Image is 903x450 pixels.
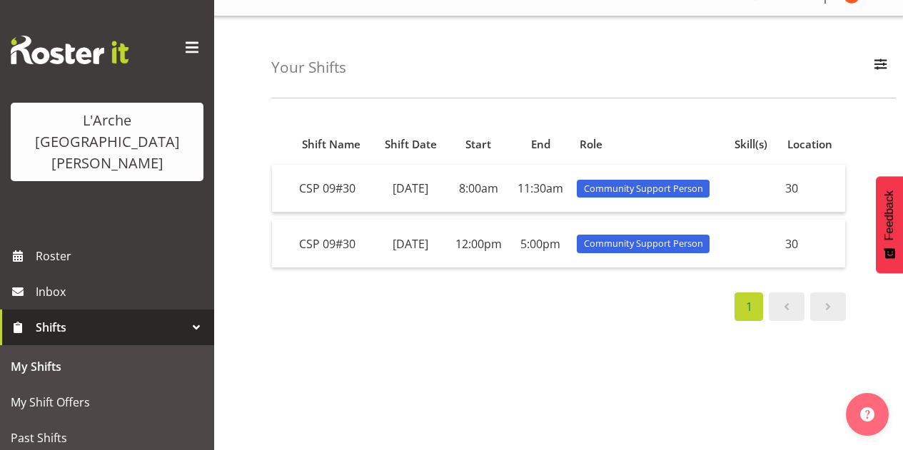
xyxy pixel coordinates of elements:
[271,59,346,76] h4: Your Shifts
[448,220,510,267] td: 12:00pm
[11,427,203,449] span: Past Shifts
[36,281,207,302] span: Inbox
[4,349,211,384] a: My Shifts
[11,392,203,413] span: My Shift Offers
[4,384,211,420] a: My Shift Offers
[374,220,448,267] td: [DATE]
[510,220,571,267] td: 5:00pm
[584,237,703,250] span: Community Support Person
[787,136,837,153] div: Location
[518,136,563,153] div: End
[876,176,903,273] button: Feedback - Show survey
[580,136,719,153] div: Role
[293,220,374,267] td: CSP 09#30
[25,110,189,174] div: L'Arche [GEOGRAPHIC_DATA][PERSON_NAME]
[382,136,439,153] div: Shift Date
[780,165,845,213] td: 30
[448,165,510,213] td: 8:00am
[36,245,207,267] span: Roster
[866,52,896,83] button: Filter Employees
[510,165,571,213] td: 11:30am
[860,407,874,421] img: help-xxl-2.png
[584,182,703,195] span: Community Support Person
[302,136,366,153] div: Shift Name
[455,136,501,153] div: Start
[293,165,374,213] td: CSP 09#30
[11,36,128,64] img: Rosterit website logo
[36,317,186,338] span: Shifts
[11,356,203,377] span: My Shifts
[780,220,845,267] td: 30
[735,136,771,153] div: Skill(s)
[883,190,896,240] span: Feedback
[374,165,448,213] td: [DATE]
